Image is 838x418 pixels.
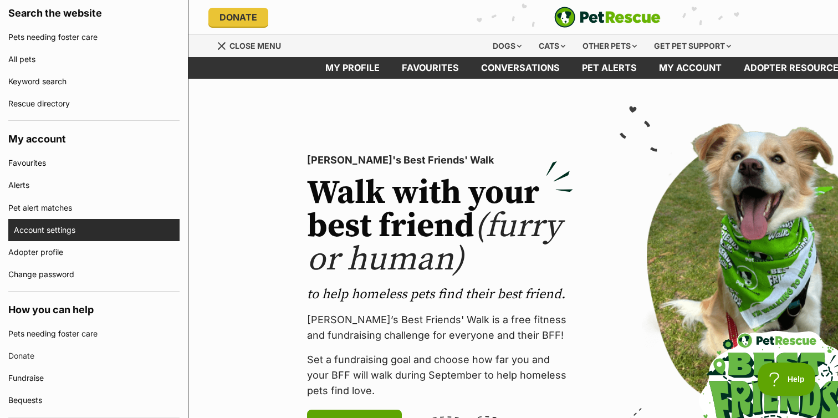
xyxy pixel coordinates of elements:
[531,35,573,57] div: Cats
[485,35,529,57] div: Dogs
[8,152,180,174] a: Favourites
[307,177,573,277] h2: Walk with your best friend
[8,323,180,345] a: Pets needing foster care
[391,57,470,79] a: Favourites
[8,93,180,115] a: Rescue directory
[217,35,289,55] a: Menu
[8,48,180,70] a: All pets
[8,174,180,196] a: Alerts
[8,389,180,411] a: Bequests
[8,345,180,367] a: Donate
[575,35,645,57] div: Other pets
[307,152,573,168] p: [PERSON_NAME]'s Best Friends' Walk
[554,7,661,28] a: PetRescue
[14,219,180,241] a: Account settings
[8,121,180,152] h4: My account
[758,363,816,396] iframe: Help Scout Beacon - Open
[646,35,739,57] div: Get pet support
[8,70,180,93] a: Keyword search
[307,286,573,303] p: to help homeless pets find their best friend.
[571,57,648,79] a: Pet alerts
[314,57,391,79] a: My profile
[208,8,268,27] a: Donate
[8,26,180,48] a: Pets needing foster care
[307,206,561,281] span: (furry or human)
[8,241,180,263] a: Adopter profile
[158,1,165,8] img: adc.png
[8,367,180,389] a: Fundraise
[648,57,733,79] a: My account
[8,263,180,286] a: Change password
[307,312,573,343] p: [PERSON_NAME]’s Best Friends' Walk is a free fitness and fundraising challenge for everyone and t...
[470,57,571,79] a: conversations
[229,41,281,50] span: Close menu
[307,352,573,399] p: Set a fundraising goal and choose how far you and your BFF will walk during September to help hom...
[8,197,180,219] a: Pet alert matches
[554,7,661,28] img: logo-e224e6f780fb5917bec1dbf3a21bbac754714ae5b6737aabdf751b685950b380.svg
[8,292,180,323] h4: How you can help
